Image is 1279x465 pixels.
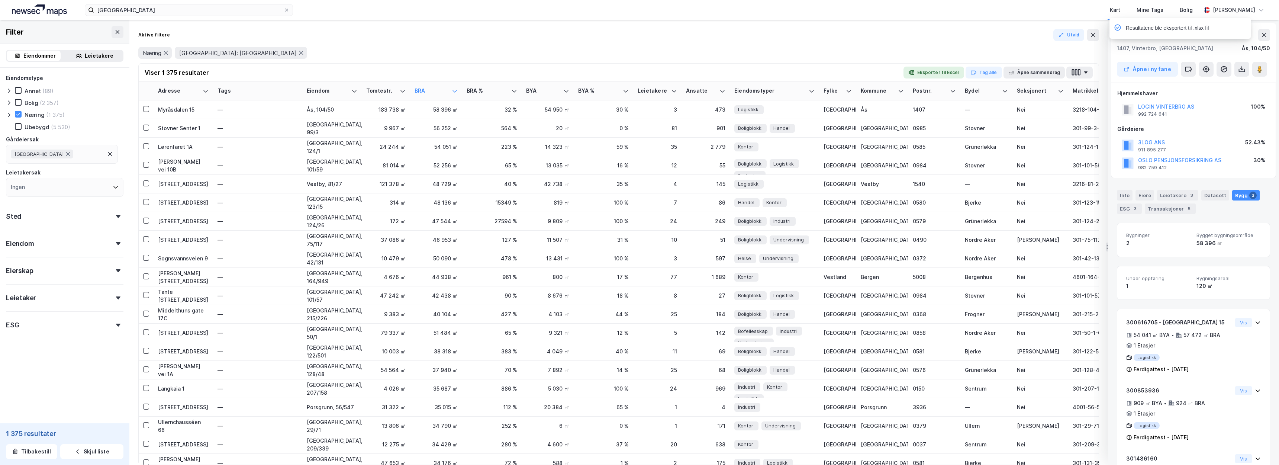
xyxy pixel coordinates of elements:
div: 48 136 ㎡ [415,199,458,206]
div: 0579 [913,217,956,225]
div: — [218,141,298,153]
div: [GEOGRAPHIC_DATA] [861,292,904,299]
div: Hjemmelshaver [1117,89,1270,98]
div: [GEOGRAPHIC_DATA] [861,236,904,244]
div: Leietakere [638,87,668,94]
div: 911 895 277 [1138,147,1166,153]
div: [GEOGRAPHIC_DATA] [824,161,852,169]
div: Seksjonert [1017,87,1055,94]
div: 301-124-1-0-0 [1073,143,1123,151]
div: 120 ㎡ [1196,282,1261,291]
div: [GEOGRAPHIC_DATA] [824,106,852,113]
div: (1 375) [46,111,65,118]
div: — [218,308,298,320]
div: Nei [1017,106,1064,113]
div: BRA % [467,87,508,94]
div: 1 689 [686,273,725,281]
div: 30 % [578,106,629,113]
div: 48 729 ㎡ [415,180,458,188]
button: Tag alle [966,67,1002,78]
span: Logistikk [773,292,794,299]
div: 0585 [913,143,956,151]
div: [GEOGRAPHIC_DATA] [824,310,852,318]
div: [GEOGRAPHIC_DATA] [861,124,904,132]
div: 44 % [578,310,629,318]
div: 2 [1126,239,1191,248]
div: Myråsdalen 15 [158,106,209,113]
div: Nordre Aker [965,236,1008,244]
span: Undervisning [773,236,804,244]
button: Åpne i ny fane [1117,62,1178,77]
div: 50 090 ㎡ [415,254,458,262]
div: 18 % [578,292,629,299]
div: Nei [1017,273,1064,281]
div: Ingen [11,183,25,192]
div: 24 [638,217,677,225]
div: 15349 % [467,199,517,206]
div: 13 035 ㎡ [526,161,569,169]
div: 17 % [578,273,629,281]
div: Leietakersøk [6,168,41,177]
div: Bygg [1232,190,1260,201]
span: Bygget bygningsområde [1196,232,1261,238]
div: [GEOGRAPHIC_DATA], 75/117 [307,232,357,248]
div: [STREET_ADDRESS] [158,199,209,206]
div: [GEOGRAPHIC_DATA] [861,310,904,318]
div: Grünerløkka [965,217,1008,225]
div: 9 967 ㎡ [366,124,406,132]
div: 3 [638,106,677,113]
div: — [965,180,1008,188]
div: 86 [686,199,725,206]
div: BYA [526,87,560,94]
div: 301-99-3-0-0 [1073,124,1123,132]
div: Info [1117,190,1133,201]
div: (2 357) [40,99,59,106]
div: — [218,104,298,116]
div: Lørenfaret 1A [158,143,209,151]
div: [GEOGRAPHIC_DATA], 124/1 [307,139,357,155]
div: Matrikkel [1073,87,1114,94]
div: 1407 [913,106,956,113]
div: 427 % [467,310,517,318]
div: Tomtestr. [366,87,397,94]
div: 54 950 ㎡ [526,106,569,113]
div: Vestby, 81/27 [307,180,357,188]
div: Ubebygd [25,124,49,131]
div: 0372 [913,254,956,262]
div: 25 [638,310,677,318]
div: 127 % [467,236,517,244]
iframe: Chat Widget [1242,429,1279,465]
div: — [218,253,298,264]
div: Ås [861,106,904,113]
div: — [218,122,298,134]
div: 901 [686,124,725,132]
div: 56 252 ㎡ [415,124,458,132]
div: [GEOGRAPHIC_DATA] [824,292,852,299]
span: Bygninger [1126,232,1191,238]
div: 473 [686,106,725,113]
div: 12 [638,161,677,169]
div: Nei [1017,217,1064,225]
div: 46 953 ㎡ [415,236,458,244]
div: Kart [1110,6,1120,15]
div: [GEOGRAPHIC_DATA] [861,161,904,169]
div: Postnr. [913,87,947,94]
div: 20 ㎡ [526,124,569,132]
div: 100 % [578,254,629,262]
div: Nei [1017,199,1064,206]
div: [GEOGRAPHIC_DATA], 99/3 [307,121,357,136]
div: Bolig [25,99,38,106]
div: 0985 [913,124,956,132]
div: Eiendomstype [6,74,43,83]
div: Bergen [861,273,904,281]
span: Handel [773,124,790,132]
div: 564 % [467,124,517,132]
span: Handel [773,310,790,318]
div: 3216-81-27-0-0 [1073,180,1123,188]
span: Undervisning [763,254,793,262]
div: 0490 [913,236,956,244]
div: 184 [686,310,725,318]
div: Nei [1017,143,1064,151]
div: Ås, 104/50 [307,106,357,113]
div: 42 738 ㎡ [526,180,569,188]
